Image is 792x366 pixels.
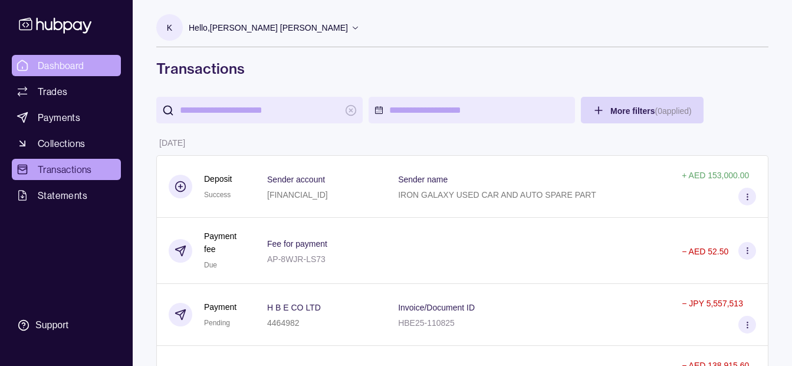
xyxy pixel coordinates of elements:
span: Pending [204,319,230,327]
p: AP-8WJR-LS73 [267,254,326,264]
a: Payments [12,107,121,128]
p: + AED 153,000.00 [682,171,749,180]
p: [FINANCIAL_ID] [267,190,328,200]
p: HBE25-110825 [398,318,455,328]
span: Collections [38,136,85,151]
p: IRON GALAXY USED CAR AND AUTO SPARE PART [398,190,596,200]
span: Transactions [38,162,92,177]
a: Statements [12,185,121,206]
p: [DATE] [159,138,185,148]
a: Collections [12,133,121,154]
p: Deposit [204,172,232,185]
span: Success [204,191,231,199]
button: More filters(0applied) [581,97,704,123]
h1: Transactions [156,59,768,78]
span: Dashboard [38,58,84,73]
a: Support [12,313,121,338]
p: Sender account [267,175,325,184]
p: Payment fee [204,230,244,256]
p: Hello, [PERSON_NAME] [PERSON_NAME] [189,21,348,34]
a: Transactions [12,159,121,180]
p: Fee for payment [267,239,327,249]
p: ( 0 applied) [655,106,691,116]
span: Statements [38,188,87,202]
p: Invoice/Document ID [398,303,475,312]
p: Sender name [398,175,448,184]
input: search [180,97,339,123]
p: Payment [204,300,236,313]
div: Support [35,319,68,332]
p: H B E CO LTD [267,303,321,312]
a: Dashboard [12,55,121,76]
span: Trades [38,84,67,99]
span: Due [204,261,217,269]
p: − JPY 5,557,513 [682,299,743,308]
p: K [167,21,172,34]
a: Trades [12,81,121,102]
p: − AED 52.50 [682,247,728,256]
p: 4464982 [267,318,300,328]
span: More filters [610,106,692,116]
span: Payments [38,110,80,125]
